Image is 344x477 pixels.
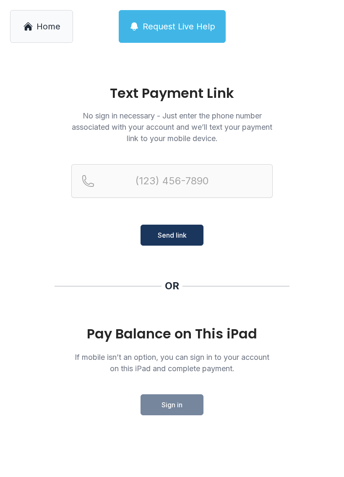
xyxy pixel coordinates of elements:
[71,351,273,374] p: If mobile isn’t an option, you can sign in to your account on this iPad and complete payment.
[158,230,187,240] span: Send link
[71,110,273,144] p: No sign in necessary - Just enter the phone number associated with your account and we’ll text yo...
[71,164,273,198] input: Reservation phone number
[71,326,273,341] div: Pay Balance on This iPad
[143,21,215,32] span: Request Live Help
[165,279,179,293] div: OR
[71,86,273,100] h1: Text Payment Link
[36,21,60,32] span: Home
[162,400,182,410] span: Sign in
